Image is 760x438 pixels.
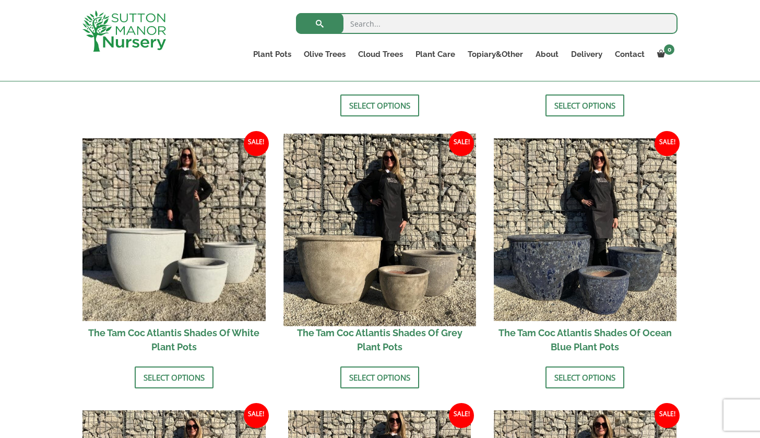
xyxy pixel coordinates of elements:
[655,131,680,156] span: Sale!
[82,138,266,359] a: Sale! The Tam Coc Atlantis Shades Of White Plant Pots
[296,13,678,34] input: Search...
[565,47,609,62] a: Delivery
[298,47,352,62] a: Olive Trees
[409,47,461,62] a: Plant Care
[545,94,624,116] a: Select options for “The Tam Coc Atlantis Shades Of Golden Rust Plant Pots”
[82,10,166,52] img: logo
[340,94,419,116] a: Select options for “The Hanoi Atlantis Shades Of White Plant Pots”
[545,366,624,388] a: Select options for “The Tam Coc Atlantis Shades Of Ocean Blue Plant Pots”
[352,47,409,62] a: Cloud Trees
[655,403,680,428] span: Sale!
[664,44,674,55] span: 0
[244,403,269,428] span: Sale!
[244,131,269,156] span: Sale!
[651,47,678,62] a: 0
[340,366,419,388] a: Select options for “The Tam Coc Atlantis Shades Of Grey Plant Pots”
[494,321,677,359] h2: The Tam Coc Atlantis Shades Of Ocean Blue Plant Pots
[529,47,565,62] a: About
[82,138,266,322] img: The Tam Coc Atlantis Shades Of White Plant Pots
[494,138,677,322] img: The Tam Coc Atlantis Shades Of Ocean Blue Plant Pots
[283,134,476,326] img: The Tam Coc Atlantis Shades Of Grey Plant Pots
[288,138,471,359] a: Sale! The Tam Coc Atlantis Shades Of Grey Plant Pots
[461,47,529,62] a: Topiary&Other
[494,138,677,359] a: Sale! The Tam Coc Atlantis Shades Of Ocean Blue Plant Pots
[247,47,298,62] a: Plant Pots
[449,131,474,156] span: Sale!
[449,403,474,428] span: Sale!
[135,366,213,388] a: Select options for “The Tam Coc Atlantis Shades Of White Plant Pots”
[609,47,651,62] a: Contact
[288,321,471,359] h2: The Tam Coc Atlantis Shades Of Grey Plant Pots
[82,321,266,359] h2: The Tam Coc Atlantis Shades Of White Plant Pots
